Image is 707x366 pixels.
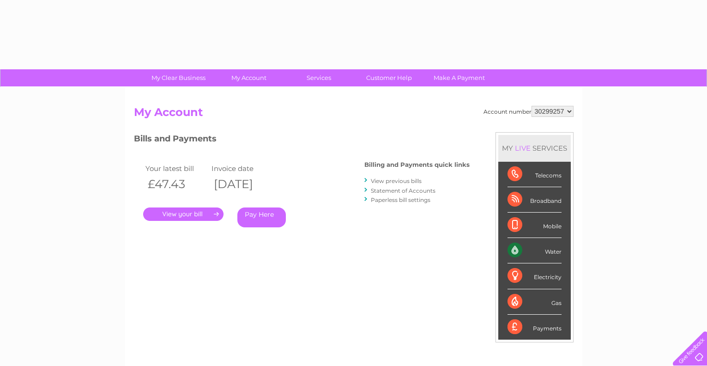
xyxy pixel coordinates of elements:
[508,187,562,213] div: Broadband
[371,187,435,194] a: Statement of Accounts
[209,175,276,194] th: [DATE]
[371,196,430,203] a: Paperless bill settings
[351,69,427,86] a: Customer Help
[508,315,562,340] div: Payments
[211,69,287,86] a: My Account
[498,135,571,161] div: MY SERVICES
[134,106,574,123] h2: My Account
[143,162,210,175] td: Your latest bill
[364,161,470,168] h4: Billing and Payments quick links
[508,238,562,263] div: Water
[508,162,562,187] div: Telecoms
[508,263,562,289] div: Electricity
[371,177,422,184] a: View previous bills
[513,144,532,152] div: LIVE
[237,207,286,227] a: Pay Here
[143,175,210,194] th: £47.43
[209,162,276,175] td: Invoice date
[421,69,497,86] a: Make A Payment
[134,132,470,148] h3: Bills and Payments
[508,289,562,315] div: Gas
[140,69,217,86] a: My Clear Business
[143,207,224,221] a: .
[281,69,357,86] a: Services
[508,213,562,238] div: Mobile
[483,106,574,117] div: Account number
